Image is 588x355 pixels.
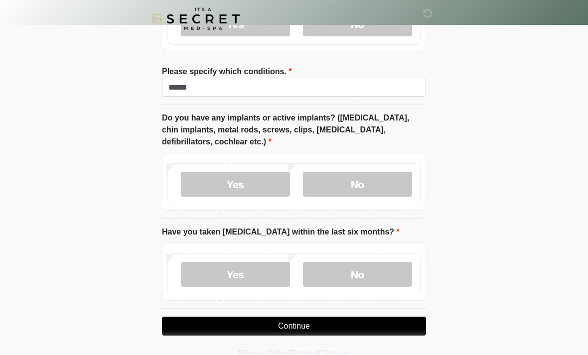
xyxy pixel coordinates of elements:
[303,172,412,197] label: No
[162,112,426,148] label: Do you have any implants or active implants? ([MEDICAL_DATA], chin implants, metal rods, screws, ...
[162,317,426,336] button: Continue
[181,262,290,287] label: Yes
[181,172,290,197] label: Yes
[162,226,400,238] label: Have you taken [MEDICAL_DATA] within the last six months?
[162,66,292,78] label: Please specify which conditions.
[152,7,240,30] img: It's A Secret Med Spa Logo
[303,262,412,287] label: No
